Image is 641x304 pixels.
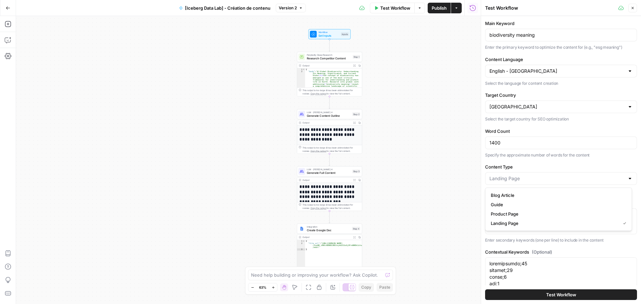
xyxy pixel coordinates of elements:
button: Version 2 [276,4,306,12]
span: Toggle code folding, rows 1 through 3 [302,68,305,70]
label: Main Keyword [485,20,637,27]
span: Toggle code folding, rows 1 through 3 [302,240,305,242]
label: Content Language [485,56,637,63]
div: This output is too large & has been abbreviated for review. to view the full content. [302,89,360,95]
div: Step 3 [352,170,360,173]
input: e.g., esg meaning [489,32,633,38]
span: LLM · [PERSON_NAME] 4 [307,110,351,114]
span: Research Competitor Content [307,56,351,61]
button: Copy [359,283,374,292]
span: Publish [432,5,447,11]
div: IntegrationCreate Google DocStep 4Output{ "file_url":"[URL][DOMAIN_NAME] /1co0R_i9DCvUDB8I3BIcnjA... [297,224,362,268]
button: Paste [377,283,393,292]
span: Set Inputs [318,33,339,38]
input: English - UK [489,68,625,74]
span: [Iceberg Data Lab] - Création de contenu [185,5,270,11]
div: 3 [297,248,305,250]
input: Landing Page [489,175,625,182]
div: Output [302,236,351,239]
g: Edge from start to step_1 [329,39,330,51]
div: This output is too large & has been abbreviated for review. to view the full content. [302,146,360,153]
span: Version 2 [279,5,297,11]
span: Generate Content Outline [307,113,351,118]
span: Copy the output [310,92,327,95]
div: Step 2 [352,112,360,116]
div: Output [302,64,351,67]
div: Perplexity Deep ResearchResearch Competitor ContentStep 1Output{ "body":"# Global Biodiversity: U... [297,52,362,96]
span: Integration [307,225,351,228]
button: [Iceberg Data Lab] - Création de contenu [175,3,274,13]
span: Workflow [318,31,339,34]
span: LLM · [PERSON_NAME] 4 [307,168,351,171]
label: Word Count [485,128,637,134]
span: Blog Article [491,192,624,199]
p: Specify the approximate number of words for the content [485,152,637,159]
span: (Optional) [532,249,552,255]
div: 1 [297,68,305,70]
span: Perplexity Deep Research [307,53,351,57]
g: Edge from step_2 to step_3 [329,154,330,166]
span: Test Workflow [380,5,410,11]
div: Output [302,121,351,124]
button: Publish [428,3,451,13]
span: Copy the output [310,150,327,153]
div: Output [302,178,351,182]
g: Edge from step_3 to step_4 [329,211,330,223]
span: Create Google Doc [307,228,351,232]
div: This output is too large & has been abbreviated for review. to view the full content. [302,203,360,210]
span: Guide [491,201,624,208]
button: Test Workflow [485,289,637,300]
span: Copy [361,284,371,290]
p: Enter secondary keywords (one per line) to include in the content [485,237,637,244]
span: Test Workflow [546,291,576,298]
span: Copy the output [310,207,327,210]
span: Landing Page [491,220,618,227]
button: Test Workflow [370,3,414,13]
p: Select the target country for SEO optimization [485,116,637,122]
div: 2 [297,242,305,248]
label: Content Type [485,164,637,170]
p: Enter the primary keyword to optimize the content for (e.g., "esg meaning") [485,44,637,51]
span: 63% [259,285,266,290]
g: Edge from step_1 to step_2 [329,96,330,109]
span: Generate Full Content [307,171,351,175]
span: Paste [379,284,390,290]
img: Instagram%20post%20-%201%201.png [299,227,304,231]
div: WorkflowSet InputsInputs [297,29,362,39]
input: e.g., 1400 [489,139,633,146]
input: United Kingdom [489,103,625,110]
label: Target Country [485,92,637,98]
span: Product Page [491,211,624,217]
div: 1 [297,240,305,242]
p: Select the language for content creation [485,80,637,87]
div: Step 1 [353,55,360,59]
div: Inputs [341,32,349,36]
p: Select the type of content to be generated [485,188,637,194]
div: Step 4 [352,227,360,230]
label: Contextual Keywords [485,249,637,255]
